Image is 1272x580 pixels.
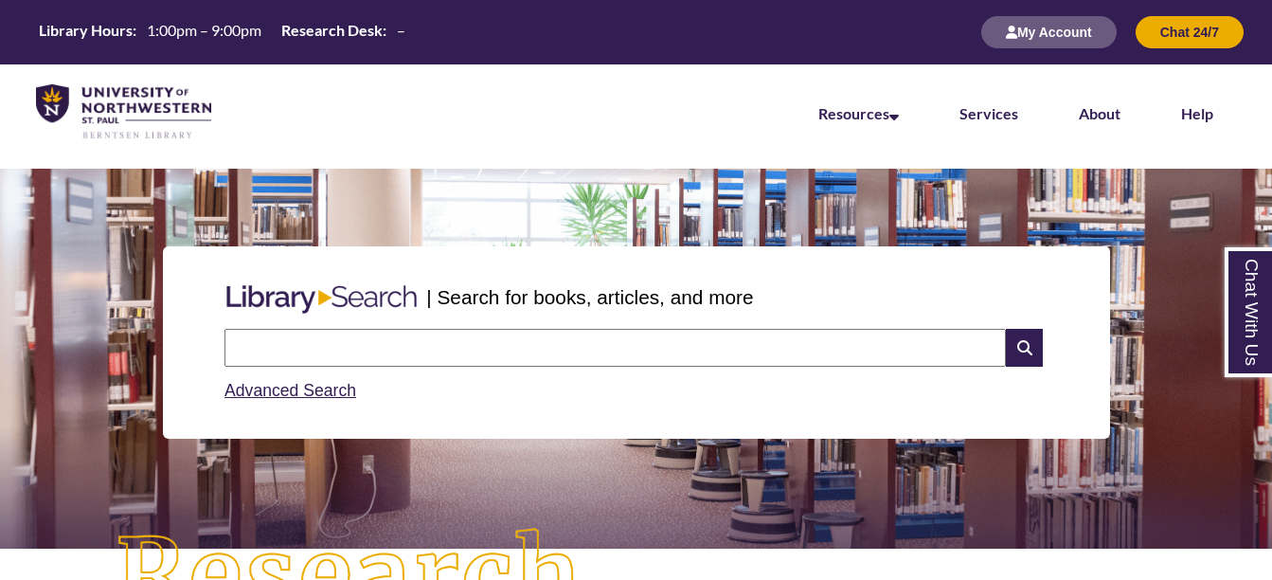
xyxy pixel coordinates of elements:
a: Resources [818,104,899,122]
a: Services [959,104,1018,122]
table: Hours Today [31,20,413,44]
a: Help [1181,104,1213,122]
span: 1:00pm – 9:00pm [147,21,261,39]
a: My Account [981,24,1117,40]
img: Libary Search [217,278,426,321]
img: UNWSP Library Logo [36,84,211,140]
i: Search [1006,329,1042,367]
button: Chat 24/7 [1136,16,1244,48]
button: My Account [981,16,1117,48]
a: Advanced Search [224,381,356,400]
p: | Search for books, articles, and more [426,282,753,312]
a: Hours Today [31,20,413,45]
span: – [397,21,405,39]
th: Library Hours: [31,20,139,41]
a: Chat 24/7 [1136,24,1244,40]
a: About [1079,104,1120,122]
th: Research Desk: [274,20,389,41]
